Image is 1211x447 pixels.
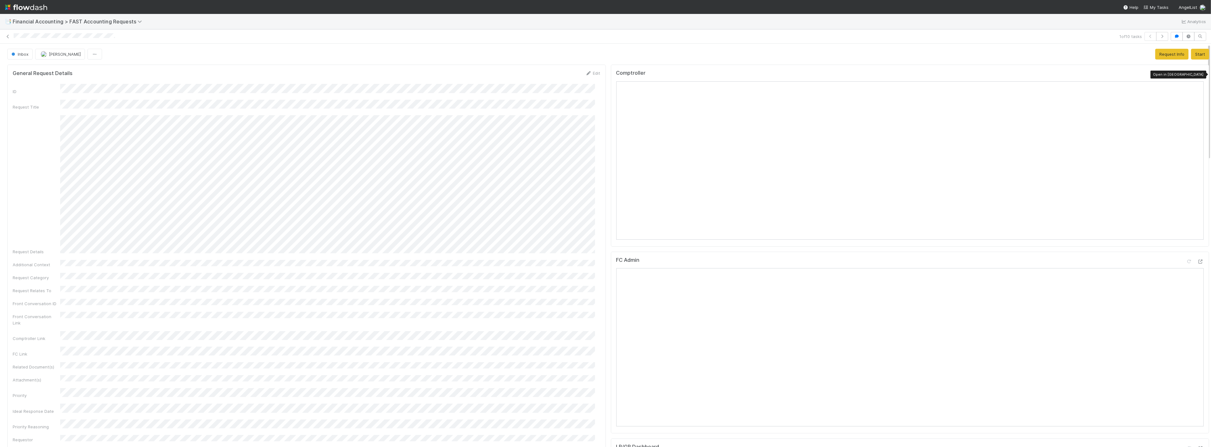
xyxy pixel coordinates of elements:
[13,70,73,77] h5: General Request Details
[13,287,60,294] div: Request Relates To
[13,274,60,281] div: Request Category
[13,313,60,326] div: Front Conversation Link
[7,49,33,60] button: Inbox
[13,335,60,342] div: Comptroller Link
[13,249,60,255] div: Request Details
[1200,4,1206,11] img: avatar_8d06466b-a936-4205-8f52-b0cc03e2a179.png
[1144,5,1169,10] span: My Tasks
[1123,4,1138,10] div: Help
[616,70,646,76] h5: Comptroller
[13,88,60,95] div: ID
[13,392,60,399] div: Priority
[1119,33,1142,40] span: 1 of 10 tasks
[1181,18,1206,25] a: Analytics
[10,52,29,57] span: Inbox
[49,52,81,57] span: [PERSON_NAME]
[616,257,640,263] h5: FC Admin
[13,351,60,357] div: FC Link
[13,437,60,443] div: Requestor
[13,424,60,430] div: Priority Reasoning
[41,51,47,57] img: avatar_e5ec2f5b-afc7-4357-8cf1-2139873d70b1.png
[13,364,60,370] div: Related Document(s)
[1155,49,1189,60] button: Request Info
[586,71,600,76] a: Edit
[13,261,60,268] div: Additional Context
[1179,5,1197,10] span: AngelList
[35,49,85,60] button: [PERSON_NAME]
[13,104,60,110] div: Request Title
[5,19,11,24] span: 📑
[1191,49,1209,60] button: Start
[13,300,60,307] div: Front Conversation ID
[5,2,47,13] img: logo-inverted-e16ddd16eac7371096b0.svg
[13,18,145,25] span: Financial Accounting > FAST Accounting Requests
[1144,4,1169,10] a: My Tasks
[13,377,60,383] div: Attachment(s)
[13,408,60,414] div: Ideal Response Date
